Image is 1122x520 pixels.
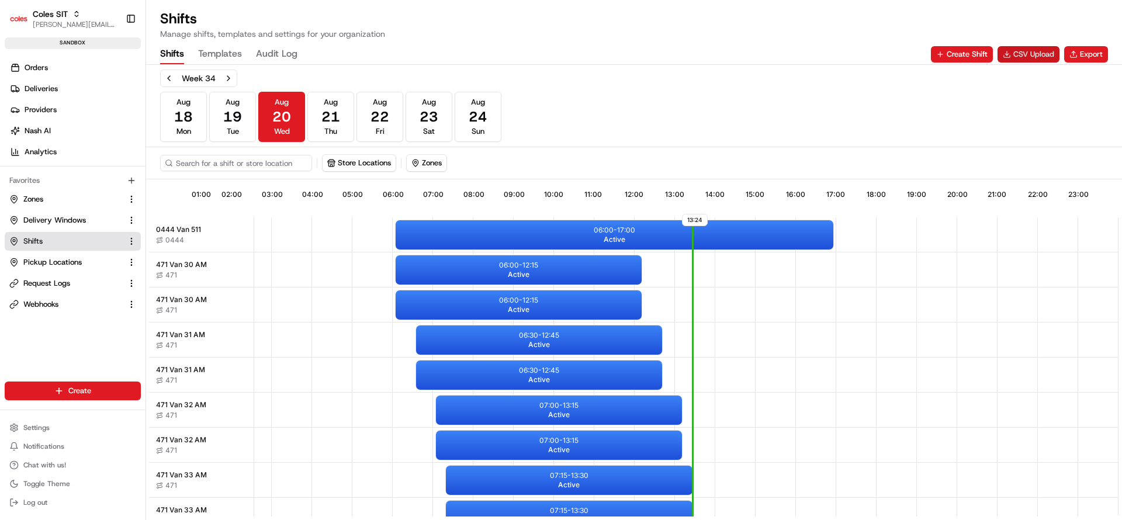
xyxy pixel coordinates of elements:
span: 471 [165,376,177,385]
button: Aug24Sun [455,92,501,142]
p: 07:15 - 13:30 [550,471,588,480]
button: 471 [156,306,177,315]
input: Clear [30,75,193,88]
div: 💻 [99,171,108,180]
span: Sat [423,126,435,137]
p: 07:15 - 13:30 [550,506,588,515]
img: 1736555255976-a54dd68f-1ca7-489b-9aae-adbdc363a1c4 [12,112,33,133]
span: Chat with us! [23,460,66,470]
span: 471 Van 33 AM [156,470,207,480]
span: API Documentation [110,169,188,181]
button: 471 [156,481,177,490]
button: Aug22Fri [356,92,403,142]
span: Active [604,235,625,244]
span: Providers [25,105,57,115]
div: We're available if you need us! [40,123,148,133]
span: 0444 [165,235,184,245]
span: 20 [272,108,291,126]
span: Wed [274,126,290,137]
button: Next week [220,70,237,86]
button: [PERSON_NAME][EMAIL_ADDRESS][DOMAIN_NAME] [33,20,116,29]
a: Request Logs [9,278,122,289]
span: 24 [469,108,487,126]
button: Log out [5,494,141,511]
button: Templates [198,44,242,64]
button: Chat with us! [5,457,141,473]
span: 23:00 [1068,190,1089,199]
span: 13:24 [682,214,708,226]
button: Coles SITColes SIT[PERSON_NAME][EMAIL_ADDRESS][DOMAIN_NAME] [5,5,121,33]
button: Webhooks [5,295,141,314]
button: Export [1064,46,1108,63]
button: Shifts [160,44,184,64]
span: Zones [23,194,43,204]
button: Zones [5,190,141,209]
div: Week 34 [182,72,216,84]
span: 09:00 [504,190,525,199]
span: 18:00 [867,190,886,199]
span: 15:00 [746,190,764,199]
span: 12:00 [625,190,643,199]
button: Delivery Windows [5,211,141,230]
img: Coles SIT [9,9,28,28]
div: 📗 [12,171,21,180]
button: Store Locations [323,155,396,171]
span: Deliveries [25,84,58,94]
h1: Shifts [160,9,385,28]
p: 06:30 - 12:45 [519,331,559,340]
span: 03:00 [262,190,283,199]
span: Pylon [116,198,141,207]
span: 471 [165,341,177,350]
button: 0444 [156,235,184,245]
span: Aug [226,97,240,108]
p: Welcome 👋 [12,47,213,65]
span: Active [548,410,570,420]
span: Webhooks [23,299,58,310]
button: Aug20Wed [258,92,305,142]
span: 22 [370,108,389,126]
span: Active [558,480,580,490]
button: Create Shift [931,46,993,63]
span: Analytics [25,147,57,157]
span: 22:00 [1028,190,1048,199]
a: Deliveries [5,79,146,98]
button: Previous week [161,70,177,86]
span: 471 Van 32 AM [156,400,206,410]
span: Notifications [23,442,64,451]
span: 17:00 [826,190,845,199]
span: 21:00 [988,190,1006,199]
span: Active [548,445,570,455]
span: 0444 Van 511 [156,225,201,234]
a: Nash AI [5,122,146,140]
span: 05:00 [342,190,363,199]
span: Active [528,340,550,349]
span: 08:00 [463,190,484,199]
span: Settings [23,423,50,432]
button: 471 [156,446,177,455]
span: Aug [176,97,191,108]
button: Aug19Tue [209,92,256,142]
span: 471 Van 32 AM [156,435,206,445]
a: Pickup Locations [9,257,122,268]
span: 471 Van 30 AM [156,260,207,269]
input: Search for a shift or store location [160,155,312,171]
span: Request Logs [23,278,70,289]
span: Log out [23,498,47,507]
button: Request Logs [5,274,141,293]
a: Zones [9,194,122,204]
button: Aug18Mon [160,92,207,142]
span: Nash AI [25,126,51,136]
span: 23 [420,108,438,126]
span: 471 [165,446,177,455]
span: 06:00 [383,190,404,199]
span: 20:00 [947,190,968,199]
span: 14:00 [705,190,725,199]
a: CSV Upload [998,46,1059,63]
button: Store Locations [322,154,396,172]
span: Mon [176,126,191,137]
span: Delivery Windows [23,215,86,226]
p: 06:00 - 12:15 [499,261,538,270]
span: 18 [174,108,193,126]
p: 07:00 - 13:15 [539,436,579,445]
